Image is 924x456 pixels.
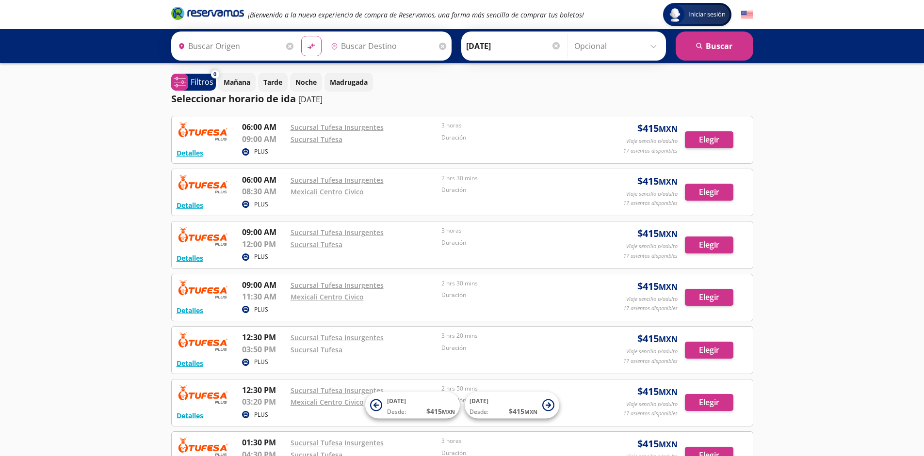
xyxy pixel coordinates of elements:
p: 11:30 AM [242,291,286,302]
span: $ 415 [637,226,678,241]
p: [DATE] [298,94,323,105]
button: Detalles [177,410,203,421]
img: RESERVAMOS [177,121,230,141]
p: PLUS [254,410,268,419]
button: Detalles [177,148,203,158]
p: PLUS [254,200,268,209]
img: RESERVAMOS [177,226,230,246]
p: Tarde [263,77,282,87]
p: 3 horas [441,226,588,235]
p: 3 horas [441,437,588,445]
button: Elegir [685,289,733,306]
p: Noche [295,77,317,87]
p: 17 asientos disponibles [623,199,678,207]
button: Detalles [177,200,203,210]
a: Sucursal Tufesa [291,135,342,144]
span: $ 415 [509,406,537,416]
p: PLUS [254,358,268,366]
button: Detalles [177,253,203,263]
small: MXN [659,229,678,239]
p: 2 hrs 30 mins [441,279,588,288]
p: 2 hrs 50 mins [441,384,588,393]
p: 3 hrs 20 mins [441,331,588,340]
p: 03:20 PM [242,396,286,408]
input: Buscar Destino [327,34,437,58]
a: Sucursal Tufesa Insurgentes [291,386,384,395]
p: 17 asientos disponibles [623,252,678,260]
p: Viaje sencillo p/adulto [626,242,678,251]
span: [DATE] [387,397,406,405]
small: MXN [659,387,678,397]
p: Duración [441,344,588,352]
button: Elegir [685,184,733,201]
button: [DATE]Desde:$415MXN [365,392,460,419]
p: 17 asientos disponibles [623,147,678,155]
small: MXN [659,439,678,450]
span: $ 415 [426,406,455,416]
p: Duración [441,186,588,194]
input: Opcional [574,34,661,58]
a: Sucursal Tufesa Insurgentes [291,123,384,132]
p: Viaje sencillo p/adulto [626,190,678,198]
p: 01:30 PM [242,437,286,448]
button: Detalles [177,358,203,368]
p: 3 horas [441,121,588,130]
a: Sucursal Tufesa [291,345,342,354]
a: Brand Logo [171,6,244,23]
button: 0Filtros [171,74,216,91]
a: Sucursal Tufesa Insurgentes [291,333,384,342]
p: 2 hrs 30 mins [441,174,588,183]
p: 09:00 AM [242,226,286,238]
p: Duración [441,291,588,299]
span: $ 415 [637,121,678,136]
p: Mañana [224,77,250,87]
img: RESERVAMOS [177,331,230,351]
button: Noche [290,73,322,92]
p: 17 asientos disponibles [623,357,678,365]
p: Viaje sencillo p/adulto [626,400,678,409]
small: MXN [442,408,455,415]
p: Viaje sencillo p/adulto [626,137,678,145]
button: Buscar [676,31,753,61]
p: Duración [441,238,588,247]
img: RESERVAMOS [177,279,230,299]
p: Duración [441,133,588,142]
p: Seleccionar horario de ida [171,92,296,106]
p: Viaje sencillo p/adulto [626,295,678,303]
button: Elegir [685,236,733,253]
p: 17 asientos disponibles [623,409,678,418]
button: Detalles [177,305,203,315]
a: Sucursal Tufesa Insurgentes [291,175,384,185]
a: Sucursal Tufesa Insurgentes [291,438,384,447]
button: Tarde [258,73,288,92]
span: $ 415 [637,437,678,451]
p: PLUS [254,147,268,156]
button: Elegir [685,342,733,359]
span: $ 415 [637,384,678,399]
a: Sucursal Tufesa [291,240,342,249]
small: MXN [659,124,678,134]
small: MXN [659,176,678,187]
p: 12:30 PM [242,331,286,343]
span: 0 [213,70,216,79]
a: Mexicali Centro Civico [291,397,364,407]
em: ¡Bienvenido a la nueva experiencia de compra de Reservamos, una forma más sencilla de comprar tus... [248,10,584,19]
button: English [741,9,753,21]
span: $ 415 [637,331,678,346]
a: Mexicali Centro Civico [291,187,364,196]
p: 06:00 AM [242,174,286,186]
p: 03:50 PM [242,344,286,355]
p: PLUS [254,252,268,261]
img: RESERVAMOS [177,174,230,193]
p: 08:30 AM [242,186,286,197]
span: Iniciar sesión [684,10,729,19]
i: Brand Logo [171,6,244,20]
p: 17 asientos disponibles [623,304,678,313]
span: Desde: [470,408,488,416]
a: Sucursal Tufesa Insurgentes [291,228,384,237]
p: Madrugada [330,77,368,87]
p: PLUS [254,305,268,314]
button: Madrugada [324,73,373,92]
span: Desde: [387,408,406,416]
p: 12:00 PM [242,238,286,250]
